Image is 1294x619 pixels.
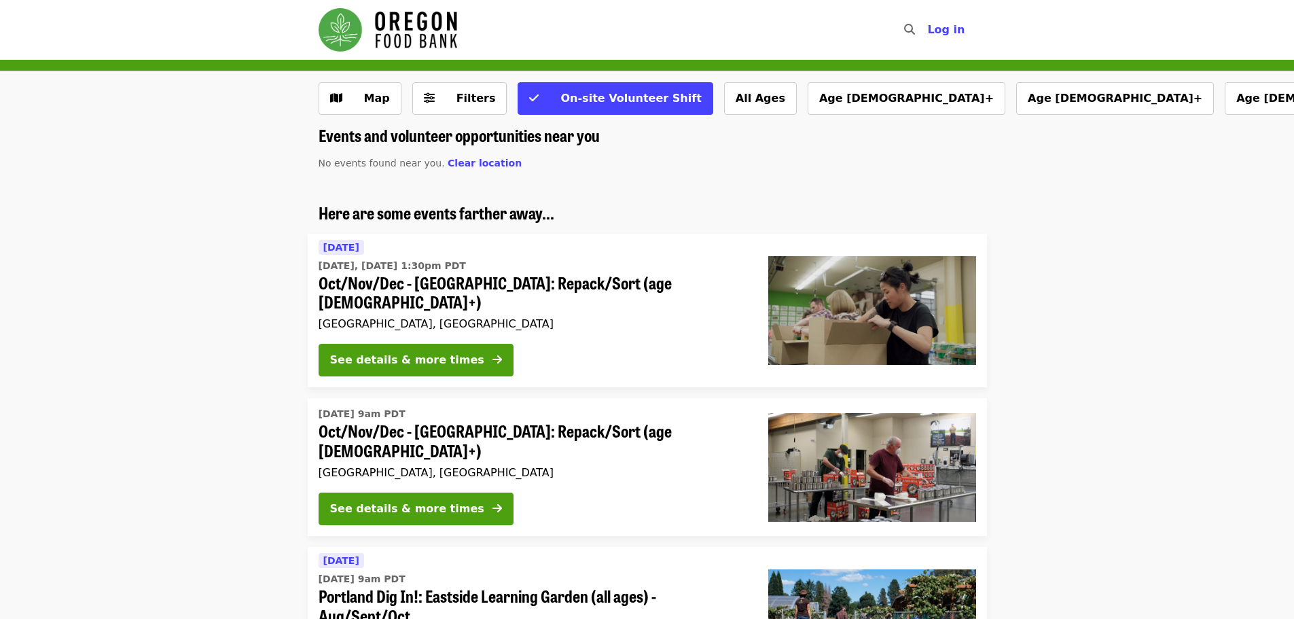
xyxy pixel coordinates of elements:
[518,82,713,115] button: On-site Volunteer Shift
[424,92,435,105] i: sliders-h icon
[768,256,976,365] img: Oct/Nov/Dec - Portland: Repack/Sort (age 8+) organized by Oregon Food Bank
[916,16,975,43] button: Log in
[319,259,466,273] time: [DATE], [DATE] 1:30pm PDT
[323,555,359,566] span: [DATE]
[492,353,502,366] i: arrow-right icon
[927,23,965,36] span: Log in
[448,156,522,171] button: Clear location
[319,273,747,313] span: Oct/Nov/Dec - [GEOGRAPHIC_DATA]: Repack/Sort (age [DEMOGRAPHIC_DATA]+)
[412,82,507,115] button: Filters (0 selected)
[330,501,484,517] div: See details & more times
[308,398,987,536] a: See details for "Oct/Nov/Dec - Portland: Repack/Sort (age 16+)"
[808,82,1005,115] button: Age [DEMOGRAPHIC_DATA]+
[904,23,915,36] i: search icon
[319,82,401,115] button: Show map view
[319,466,747,479] div: [GEOGRAPHIC_DATA], [GEOGRAPHIC_DATA]
[319,158,445,169] span: No events found near you.
[319,421,747,461] span: Oct/Nov/Dec - [GEOGRAPHIC_DATA]: Repack/Sort (age [DEMOGRAPHIC_DATA]+)
[560,92,701,105] span: On-site Volunteer Shift
[319,8,457,52] img: Oregon Food Bank - Home
[923,14,934,46] input: Search
[308,234,987,388] a: See details for "Oct/Nov/Dec - Portland: Repack/Sort (age 8+)"
[456,92,496,105] span: Filters
[319,344,514,376] button: See details & more times
[448,158,522,169] span: Clear location
[319,123,600,147] span: Events and volunteer opportunities near you
[319,407,406,421] time: [DATE] 9am PDT
[529,92,539,105] i: check icon
[330,92,342,105] i: map icon
[724,82,797,115] button: All Ages
[323,242,359,253] span: [DATE]
[319,200,554,224] span: Here are some events farther away...
[330,352,484,368] div: See details & more times
[319,493,514,525] button: See details & more times
[492,502,502,515] i: arrow-right icon
[319,317,747,330] div: [GEOGRAPHIC_DATA], [GEOGRAPHIC_DATA]
[1016,82,1214,115] button: Age [DEMOGRAPHIC_DATA]+
[364,92,390,105] span: Map
[319,572,406,586] time: [DATE] 9am PDT
[768,413,976,522] img: Oct/Nov/Dec - Portland: Repack/Sort (age 16+) organized by Oregon Food Bank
